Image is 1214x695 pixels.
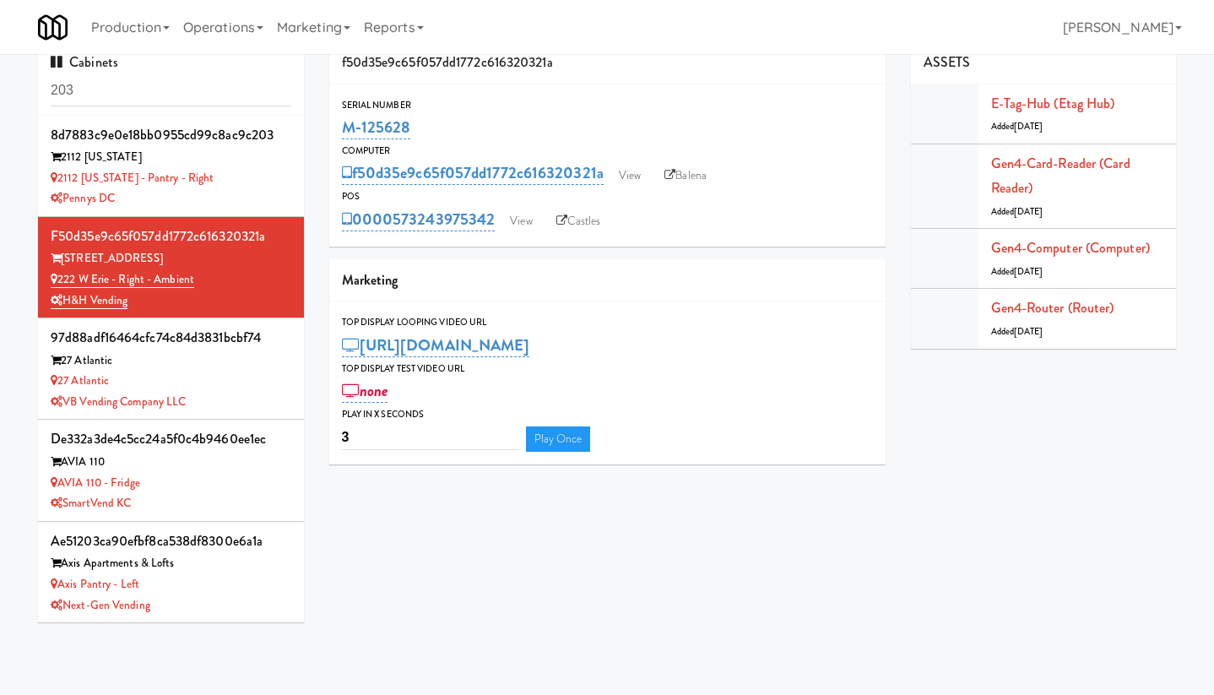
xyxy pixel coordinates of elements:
[991,238,1150,258] a: Gen4-computer (Computer)
[991,325,1043,338] span: Added
[38,217,304,318] li: f50d35e9c65f057dd1772c616320321a[STREET_ADDRESS] 222 W Erie - Right - AmbientH&H Vending
[342,334,530,357] a: [URL][DOMAIN_NAME]
[51,325,291,350] div: 97d88adf16464cfc74c84d3831bcbf74
[51,52,118,72] span: Cabinets
[38,420,304,521] li: de332a3de4c5cc24a5f0c4b9460ee1ecAVIA 110 AVIA 110 - FridgeSmartVend KC
[342,270,398,290] span: Marketing
[51,426,291,452] div: de332a3de4c5cc24a5f0c4b9460ee1ec
[51,372,109,388] a: 27 Atlantic
[342,161,604,185] a: f50d35e9c65f057dd1772c616320321a
[924,52,971,72] span: ASSETS
[342,97,873,114] div: Serial Number
[1014,325,1043,338] span: [DATE]
[610,163,649,188] a: View
[51,122,291,148] div: 8d7883c9e0e18bb0955cd99c8ac9c203
[342,379,388,403] a: none
[51,597,150,613] a: Next-Gen Vending
[548,209,610,234] a: Castles
[656,163,715,188] a: Balena
[51,553,291,574] div: Axis Apartments & Lofts
[1014,120,1043,133] span: [DATE]
[342,188,873,205] div: POS
[38,116,304,217] li: 8d7883c9e0e18bb0955cd99c8ac9c2032112 [US_STATE] 2112 [US_STATE] - Pantry - RightPennys DC
[991,154,1130,198] a: Gen4-card-reader (Card Reader)
[329,41,886,84] div: f50d35e9c65f057dd1772c616320321a
[501,209,540,234] a: View
[342,208,496,231] a: 0000573243975342
[51,190,115,206] a: Pennys DC
[51,292,127,309] a: H&H Vending
[38,13,68,42] img: Micromart
[342,143,873,160] div: Computer
[51,75,291,106] input: Search cabinets
[51,495,131,511] a: SmartVend KC
[51,350,291,372] div: 27 Atlantic
[51,147,291,168] div: 2112 [US_STATE]
[1014,265,1043,278] span: [DATE]
[51,170,214,186] a: 2112 [US_STATE] - Pantry - Right
[51,248,291,269] div: [STREET_ADDRESS]
[342,116,411,139] a: M-125628
[51,529,291,554] div: ae51203ca90efbf8ca538df8300e6a1a
[1014,205,1043,218] span: [DATE]
[51,475,140,491] a: AVIA 110 - Fridge
[38,318,304,420] li: 97d88adf16464cfc74c84d3831bcbf7427 Atlantic 27 AtlanticVB Vending Company LLC
[51,452,291,473] div: AVIA 110
[38,522,304,623] li: ae51203ca90efbf8ca538df8300e6a1aAxis Apartments & Lofts Axis Pantry - LeftNext-Gen Vending
[342,406,873,423] div: Play in X seconds
[991,120,1043,133] span: Added
[51,576,139,592] a: Axis Pantry - Left
[991,298,1114,318] a: Gen4-router (Router)
[991,94,1115,113] a: E-tag-hub (Etag Hub)
[342,361,873,377] div: Top Display Test Video Url
[526,426,591,452] a: Play Once
[991,265,1043,278] span: Added
[51,224,291,249] div: f50d35e9c65f057dd1772c616320321a
[991,205,1043,218] span: Added
[342,314,873,331] div: Top Display Looping Video Url
[51,271,194,288] a: 222 W Erie - Right - Ambient
[51,394,186,410] a: VB Vending Company LLC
